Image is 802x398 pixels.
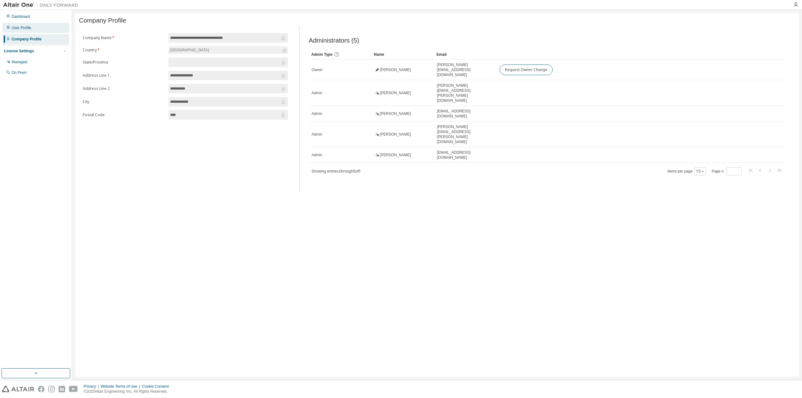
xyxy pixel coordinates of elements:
label: City [83,99,165,104]
div: Dashboard [12,14,30,19]
span: [EMAIL_ADDRESS][DOMAIN_NAME] [437,109,494,119]
span: Admin Type [311,52,333,57]
div: Website Terms of Use [101,384,142,389]
p: © 2025 Altair Engineering, Inc. All Rights Reserved. [84,389,173,394]
label: Country [83,48,165,53]
span: [PERSON_NAME][EMAIL_ADDRESS][DOMAIN_NAME] [437,62,494,77]
button: 10 [696,169,705,174]
span: Page n. [712,167,742,175]
div: Privacy [84,384,101,389]
span: [PERSON_NAME] [380,90,411,96]
span: Administrators (5) [309,37,359,44]
div: Email [437,49,494,59]
div: [GEOGRAPHIC_DATA] [169,46,288,54]
span: [EMAIL_ADDRESS][DOMAIN_NAME] [437,150,494,160]
span: [PERSON_NAME] [380,67,411,72]
div: Company Profile [12,37,41,42]
div: User Profile [12,25,31,30]
span: [PERSON_NAME] [380,111,411,116]
img: linkedin.svg [59,386,65,392]
span: [PERSON_NAME] [380,152,411,158]
div: [GEOGRAPHIC_DATA] [169,47,210,54]
span: Admin [312,152,322,158]
img: facebook.svg [38,386,44,392]
label: Address Line 2 [83,86,165,91]
img: instagram.svg [48,386,55,392]
img: Altair One [3,2,81,8]
span: Owner [312,67,323,72]
span: Showing entries 1 through 5 of 5 [312,169,361,173]
div: Cookie Consent [142,384,172,389]
span: Company Profile [79,17,126,24]
label: Company Name [83,35,165,40]
div: Managed [12,59,27,65]
span: [PERSON_NAME] [380,132,411,137]
span: Admin [312,111,322,116]
label: Postal Code [83,112,165,117]
span: [PERSON_NAME][EMAIL_ADDRESS][PERSON_NAME][DOMAIN_NAME] [437,124,494,144]
label: State/Province [83,60,165,65]
span: Admin [312,132,322,137]
div: Name [374,49,432,59]
div: On Prem [12,70,27,75]
span: [PERSON_NAME][EMAIL_ADDRESS][PERSON_NAME][DOMAIN_NAME] [437,83,494,103]
span: Admin [312,90,322,96]
button: Request Owner Change [500,65,553,75]
img: altair_logo.svg [2,386,34,392]
div: License Settings [4,49,34,54]
label: Address Line 1 [83,73,165,78]
img: youtube.svg [69,386,78,392]
span: Items per page [668,167,706,175]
